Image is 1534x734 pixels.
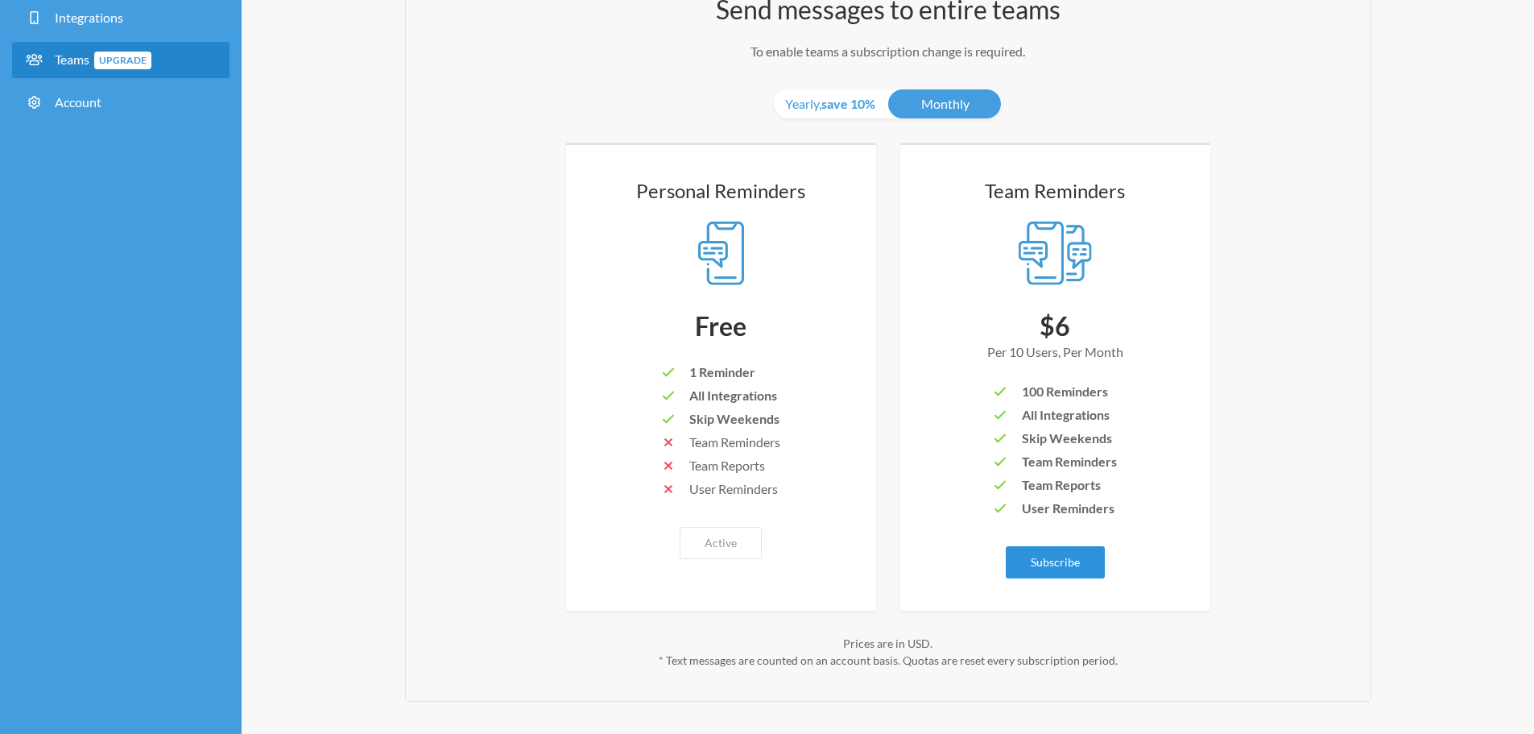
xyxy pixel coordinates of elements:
[1006,546,1105,578] a: Subscribe
[889,89,1002,118] a: Monthly
[932,309,1178,343] div: $6
[774,89,887,118] a: Yearly,save 10%
[689,434,780,450] span: Team Reminders
[1022,500,1114,516] span: User Reminders
[689,411,779,426] span: Skip Weekends
[55,94,101,110] span: Account
[932,342,1178,362] div: Per 10 Users, Per Month
[1022,430,1112,446] span: Skip Weekends
[55,52,151,67] span: Teams
[680,527,762,559] button: Active
[12,85,229,120] a: Account
[1022,407,1110,422] span: All Integrations
[689,481,778,496] span: User Reminders
[1022,384,1108,399] span: 100 Reminders
[821,96,875,111] strong: save 10%
[1022,454,1117,469] span: Team Reminders
[598,309,844,343] div: Free
[12,42,229,78] a: TeamsUpgrade
[598,177,844,205] h3: Personal Reminders
[689,388,777,403] span: All Integrations
[689,458,765,473] span: Team Reports
[689,364,755,379] span: 1 Reminder
[1022,477,1101,492] span: Team Reports
[55,10,123,25] span: Integrations
[438,635,1338,669] div: Prices are in USD. * Text messages are counted on an account basis. Quotas are reset every subscr...
[438,42,1338,61] p: To enable teams a subscription change is required.
[932,177,1178,205] h3: Team Reminders
[94,52,151,69] span: Upgrade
